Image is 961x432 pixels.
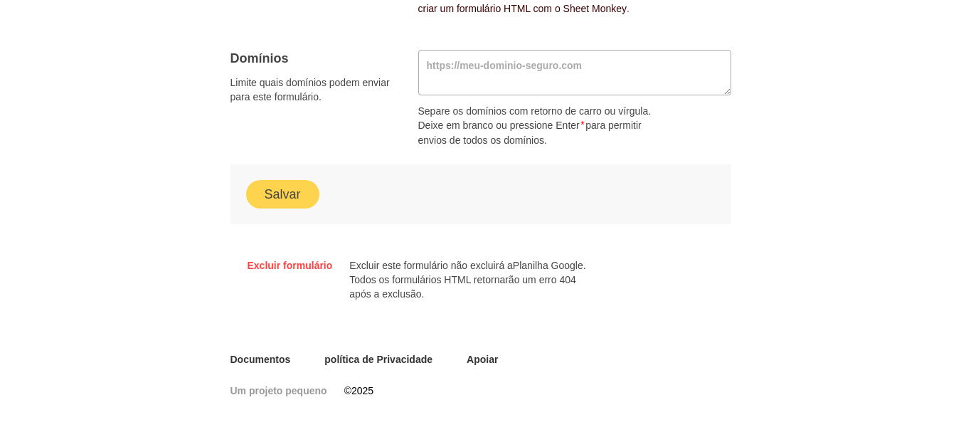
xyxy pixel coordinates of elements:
font: para permitir envios de todos os domínios. [418,120,642,146]
font: . Todos os formulários HTML retornarão um erro 404 após a exclusão. [349,260,585,300]
font: Planilha Google [513,260,583,271]
a: política de Privacidade [324,352,432,367]
font: Limite quais domínios podem enviar para este formulário. [230,77,390,102]
font: Salvar [265,187,301,201]
font: Um projeto pequeno [230,385,327,396]
font: 2025 [351,385,373,396]
a: Um projeto pequeno [230,384,327,398]
a: Documentos [230,352,291,367]
font: Documentos [230,354,291,365]
font: Domínios [230,51,289,65]
font: Apoiar [467,354,498,365]
font: política de Privacidade [324,354,432,365]
font: . [627,3,630,14]
font: © [344,385,351,396]
font: Separe os domínios com retorno de carro ou vírgula. Deixe em branco ou pressione Enter [418,105,652,131]
font: Excluir este formulário não excluirá a [349,260,513,271]
button: Salvar [248,181,318,207]
font: Excluir formulário [248,260,333,271]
